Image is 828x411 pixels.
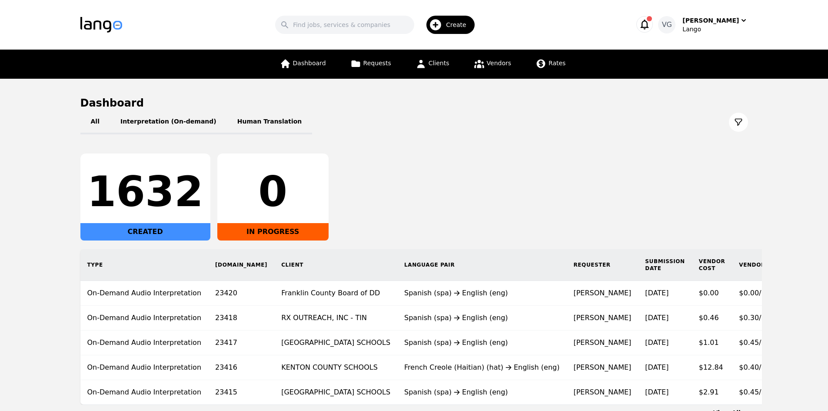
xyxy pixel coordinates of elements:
[110,110,227,134] button: Interpretation (On-demand)
[80,380,209,405] td: On-Demand Audio Interpretation
[80,223,210,241] div: CREATED
[645,363,668,371] time: [DATE]
[274,281,397,306] td: Franklin County Board of DD
[566,331,638,355] td: [PERSON_NAME]
[638,249,692,281] th: Submission Date
[274,331,397,355] td: [GEOGRAPHIC_DATA] SCHOOLS
[80,17,122,33] img: Logo
[682,16,739,25] div: [PERSON_NAME]
[224,171,322,213] div: 0
[692,355,732,380] td: $12.84
[80,331,209,355] td: On-Demand Audio Interpretation
[208,249,274,281] th: [DOMAIN_NAME]
[692,380,732,405] td: $2.91
[662,20,672,30] span: VG
[208,306,274,331] td: 23418
[345,50,396,79] a: Requests
[566,380,638,405] td: [PERSON_NAME]
[682,25,748,33] div: Lango
[274,380,397,405] td: [GEOGRAPHIC_DATA] SCHOOLS
[217,223,329,241] div: IN PROGRESS
[80,110,110,134] button: All
[404,387,559,398] div: Spanish (spa) English (eng)
[274,306,397,331] td: RX OUTREACH, INC - TIN
[446,20,472,29] span: Create
[208,380,274,405] td: 23415
[732,249,793,281] th: Vendor Rate
[645,289,668,297] time: [DATE]
[80,355,209,380] td: On-Demand Audio Interpretation
[487,60,511,67] span: Vendors
[739,388,786,396] span: $0.45/minute
[566,249,638,281] th: Requester
[739,289,761,297] span: $0.00/
[692,281,732,306] td: $0.00
[645,314,668,322] time: [DATE]
[80,306,209,331] td: On-Demand Audio Interpretation
[275,50,331,79] a: Dashboard
[397,249,566,281] th: Language Pair
[404,313,559,323] div: Spanish (spa) English (eng)
[645,338,668,347] time: [DATE]
[739,338,786,347] span: $0.45/minute
[208,355,274,380] td: 23416
[645,388,668,396] time: [DATE]
[549,60,565,67] span: Rates
[208,331,274,355] td: 23417
[274,249,397,281] th: Client
[414,12,480,37] button: Create
[227,110,313,134] button: Human Translation
[469,50,516,79] a: Vendors
[692,249,732,281] th: Vendor Cost
[410,50,455,79] a: Clients
[566,306,638,331] td: [PERSON_NAME]
[739,314,786,322] span: $0.30/minute
[566,281,638,306] td: [PERSON_NAME]
[692,331,732,355] td: $1.01
[87,171,203,213] div: 1632
[566,355,638,380] td: [PERSON_NAME]
[80,281,209,306] td: On-Demand Audio Interpretation
[404,288,559,298] div: Spanish (spa) English (eng)
[208,281,274,306] td: 23420
[692,306,732,331] td: $0.46
[80,249,209,281] th: Type
[658,16,748,33] button: VG[PERSON_NAME]Lango
[530,50,571,79] a: Rates
[739,363,786,371] span: $0.40/minute
[363,60,391,67] span: Requests
[275,16,414,34] input: Find jobs, services & companies
[729,113,748,132] button: Filter
[80,96,748,110] h1: Dashboard
[274,355,397,380] td: KENTON COUNTY SCHOOLS
[404,337,559,348] div: Spanish (spa) English (eng)
[293,60,326,67] span: Dashboard
[429,60,449,67] span: Clients
[404,362,559,373] div: French Creole (Haitian) (hat) English (eng)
